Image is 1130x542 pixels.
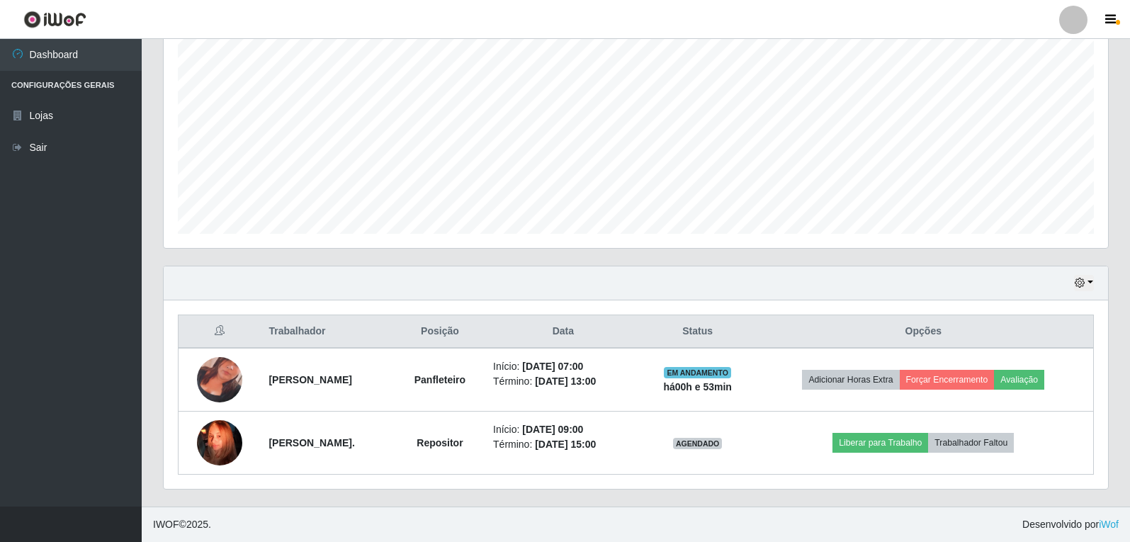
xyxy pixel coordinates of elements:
[153,519,179,530] span: IWOF
[802,370,899,390] button: Adicionar Horas Extra
[754,315,1094,349] th: Opções
[269,374,351,385] strong: [PERSON_NAME]
[395,315,485,349] th: Posição
[260,315,395,349] th: Trabalhador
[153,517,211,532] span: © 2025 .
[900,370,995,390] button: Forçar Encerramento
[417,437,463,448] strong: Repositor
[928,433,1014,453] button: Trabalhador Faltou
[1099,519,1119,530] a: iWof
[485,315,642,349] th: Data
[493,359,633,374] li: Início:
[522,361,583,372] time: [DATE] 07:00
[23,11,86,28] img: CoreUI Logo
[832,433,928,453] button: Liberar para Trabalho
[269,437,354,448] strong: [PERSON_NAME].
[414,374,465,385] strong: Panfleteiro
[1022,517,1119,532] span: Desenvolvido por
[663,381,732,393] strong: há 00 h e 53 min
[664,367,731,378] span: EM ANDAMENTO
[493,437,633,452] li: Término:
[522,424,583,435] time: [DATE] 09:00
[197,402,242,483] img: 1757527899445.jpeg
[493,374,633,389] li: Término:
[535,439,596,450] time: [DATE] 15:00
[673,438,723,449] span: AGENDADO
[642,315,754,349] th: Status
[493,422,633,437] li: Início:
[994,370,1044,390] button: Avaliação
[197,339,242,420] img: 1757611539087.jpeg
[535,376,596,387] time: [DATE] 13:00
